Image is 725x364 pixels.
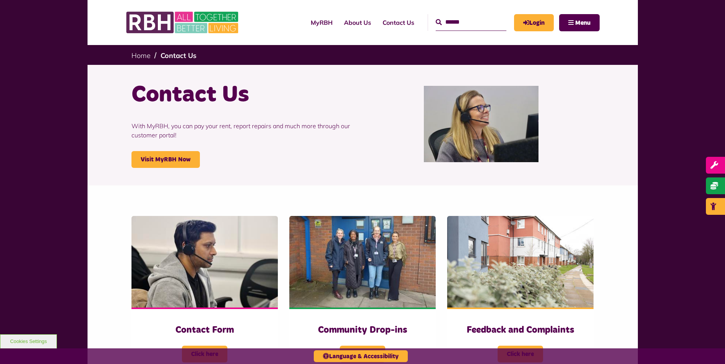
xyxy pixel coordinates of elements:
[314,350,408,362] button: Language & Accessibility
[575,20,590,26] span: Menu
[131,110,357,151] p: With MyRBH, you can pay your rent, report repairs and much more through our customer portal!
[182,346,227,362] span: Click here
[147,324,263,336] h3: Contact Form
[498,346,543,362] span: Click here
[305,324,420,336] h3: Community Drop-ins
[447,216,594,308] img: SAZMEDIA RBH 22FEB24 97
[126,8,240,37] img: RBH
[424,86,538,162] img: Contact Centre February 2024 (1)
[161,51,196,60] a: Contact Us
[131,151,200,168] a: Visit MyRBH Now
[131,80,357,110] h1: Contact Us
[462,324,578,336] h3: Feedback and Complaints
[691,330,725,364] iframe: Netcall Web Assistant for live chat
[340,346,385,362] span: Click here
[559,14,600,31] button: Navigation
[131,216,278,308] img: Contact Centre February 2024 (4)
[514,14,554,31] a: MyRBH
[131,51,151,60] a: Home
[289,216,436,308] img: Heywood Drop In 2024
[377,12,420,33] a: Contact Us
[305,12,338,33] a: MyRBH
[338,12,377,33] a: About Us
